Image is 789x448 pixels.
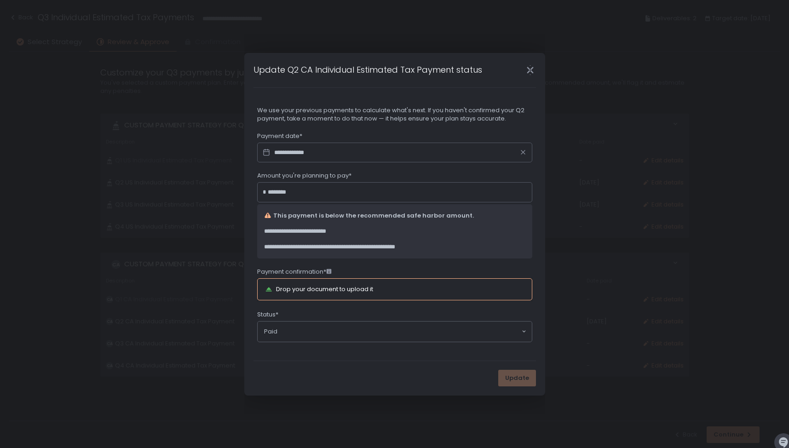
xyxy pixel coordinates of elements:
div: Search for option [258,322,532,342]
span: Payment confirmation* [257,268,332,276]
h1: Update Q2 CA Individual Estimated Tax Payment status [253,63,482,76]
input: Search for option [277,327,521,336]
span: Status* [257,310,278,319]
span: Amount you're planning to pay* [257,172,351,180]
span: Payment date* [257,132,302,140]
div: Close [516,65,545,75]
span: We use your previous payments to calculate what's next. If you haven't confirmed your Q2 payment,... [257,106,532,123]
input: Datepicker input [257,143,532,163]
span: This payment is below the recommended safe harbor amount. [273,212,474,220]
span: Paid [264,327,277,336]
